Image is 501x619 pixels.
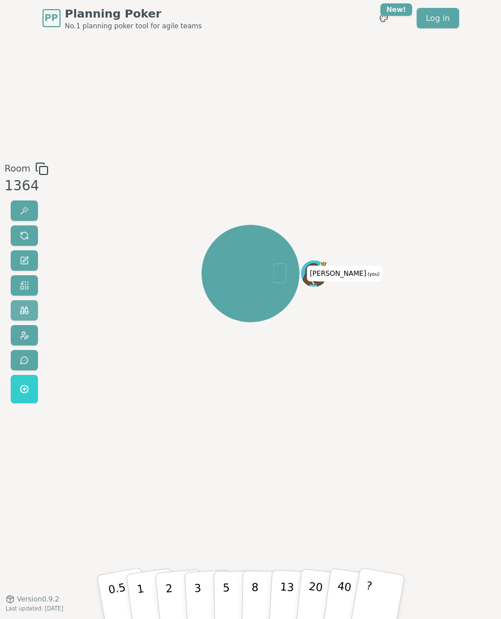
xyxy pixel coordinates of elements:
span: Version 0.9.2 [17,595,59,604]
span: Room [5,162,31,176]
button: New! [374,8,394,28]
button: Change deck [11,275,38,296]
button: Watch only [11,300,38,321]
button: Reset votes [11,225,38,246]
span: Last updated: [DATE] [6,605,63,612]
span: (you) [366,272,380,277]
button: Version0.9.2 [6,595,59,604]
span: Planning Poker [65,6,202,22]
button: Change name [11,250,38,271]
div: 1364 [5,176,49,196]
span: Click to change your name [307,266,382,281]
a: PPPlanning PokerNo.1 planning poker tool for agile teams [42,6,202,31]
span: No.1 planning poker tool for agile teams [65,22,202,31]
a: Log in [417,8,459,28]
span: johanna is the host [320,261,327,267]
div: New! [380,3,413,16]
span: PP [45,11,58,25]
button: Click to change your avatar [302,261,328,287]
button: Reveal votes [11,200,38,221]
button: Change avatar [11,325,38,345]
button: Get a named room [11,375,38,403]
button: Send feedback [11,350,38,370]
